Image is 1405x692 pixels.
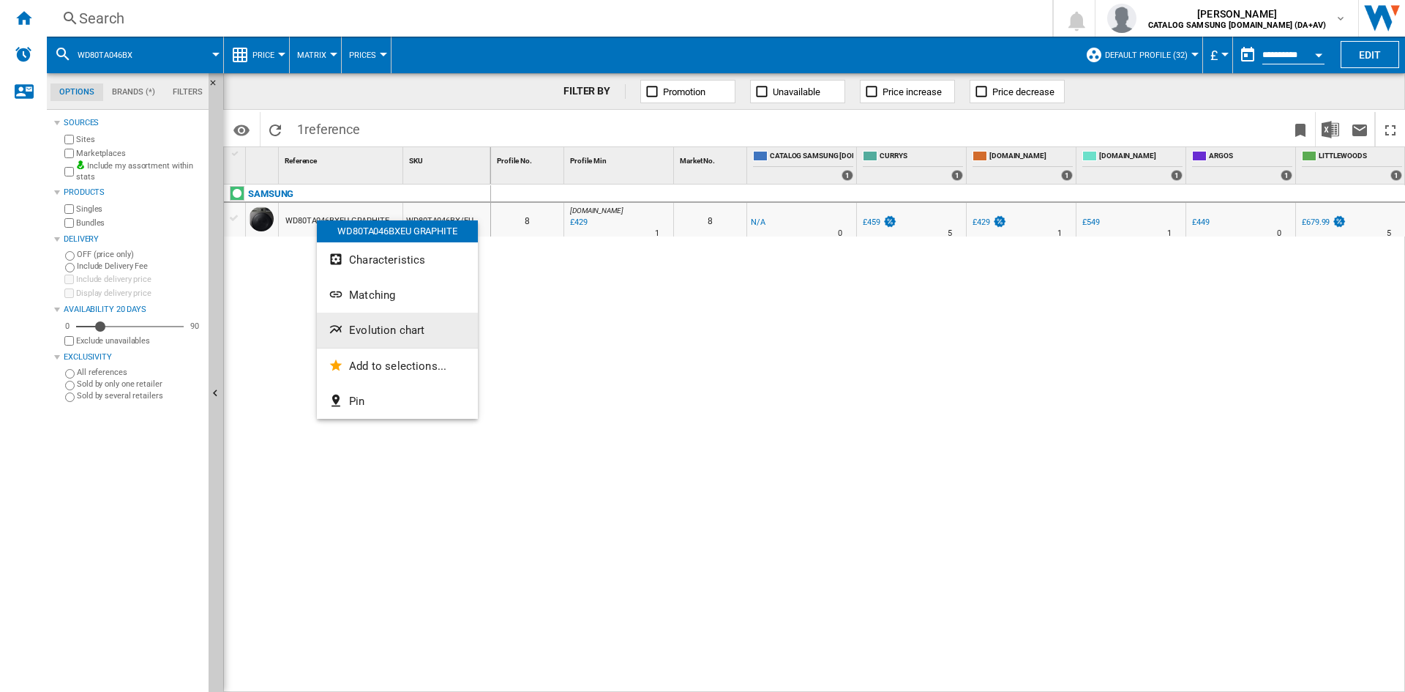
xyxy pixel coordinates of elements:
[349,253,425,267] span: Characteristics
[349,360,446,373] span: Add to selections...
[317,278,478,313] button: Matching
[317,349,478,384] button: Add to selections...
[349,395,364,408] span: Pin
[317,313,478,348] button: Evolution chart
[317,384,478,419] button: Pin...
[349,324,424,337] span: Evolution chart
[317,242,478,278] button: Characteristics
[349,289,395,302] span: Matching
[317,220,478,242] div: WD80TA046BXEU GRAPHITE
